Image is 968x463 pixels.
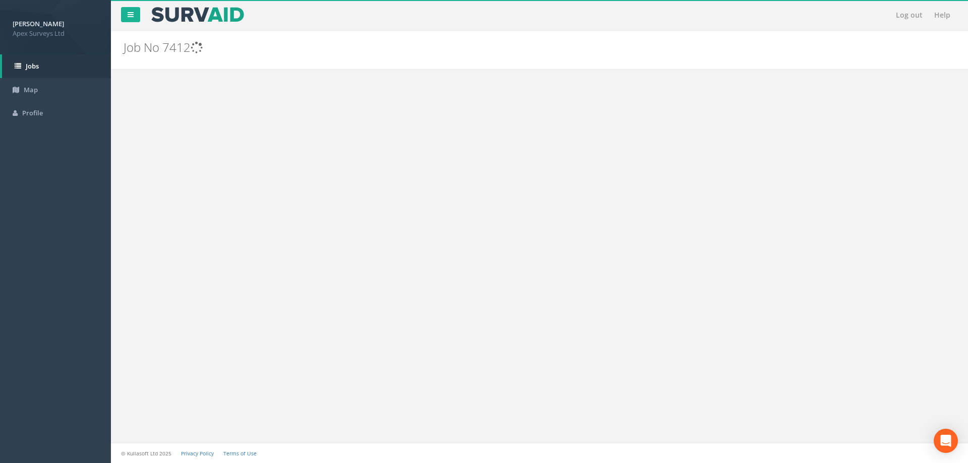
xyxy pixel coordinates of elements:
a: Jobs [2,54,111,78]
span: Jobs [26,61,39,71]
span: Profile [22,108,43,117]
a: Terms of Use [223,450,257,457]
div: Open Intercom Messenger [934,429,958,453]
span: Apex Surveys Ltd [13,29,98,38]
a: Privacy Policy [181,450,214,457]
span: Map [24,85,38,94]
h2: Job No 7412 [124,41,814,54]
strong: [PERSON_NAME] [13,19,64,28]
a: [PERSON_NAME] Apex Surveys Ltd [13,17,98,38]
small: © Kullasoft Ltd 2025 [121,450,171,457]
